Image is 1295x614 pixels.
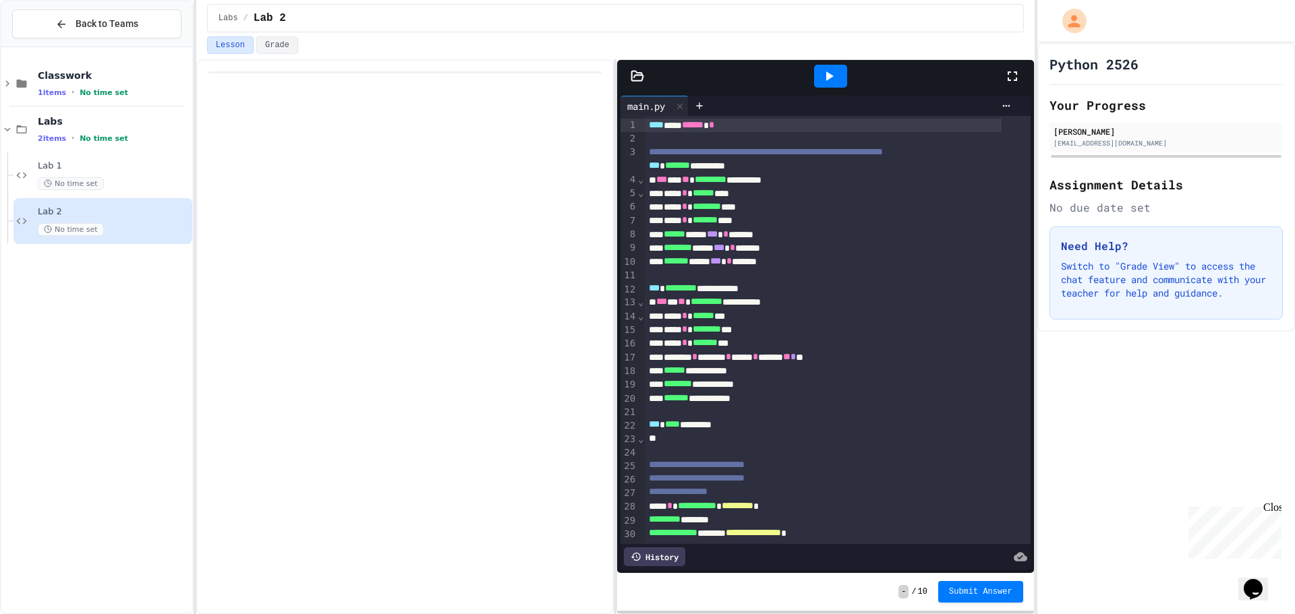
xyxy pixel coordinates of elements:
[207,36,254,54] button: Lesson
[621,99,672,113] div: main.py
[1049,96,1283,115] h2: Your Progress
[38,206,190,218] span: Lab 2
[80,134,128,143] span: No time set
[5,5,93,86] div: Chat with us now!Close
[637,174,644,185] span: Fold line
[1061,238,1271,254] h3: Need Help?
[621,514,637,528] div: 29
[621,419,637,433] div: 22
[621,324,637,337] div: 15
[256,36,298,54] button: Grade
[621,228,637,241] div: 8
[38,69,190,82] span: Classwork
[12,9,181,38] button: Back to Teams
[938,581,1023,603] button: Submit Answer
[621,269,637,282] div: 11
[621,378,637,392] div: 19
[1054,125,1279,137] div: [PERSON_NAME]
[621,119,637,132] div: 1
[621,310,637,324] div: 14
[621,351,637,365] div: 17
[637,187,644,198] span: Fold line
[621,500,637,514] div: 28
[637,433,644,444] span: Fold line
[621,392,637,406] div: 20
[1048,5,1090,36] div: My Account
[621,283,637,297] div: 12
[621,132,637,146] div: 2
[621,214,637,228] div: 7
[621,528,637,541] div: 30
[918,586,927,597] span: 10
[621,296,637,309] div: 13
[621,173,637,187] div: 4
[71,133,74,144] span: •
[1238,560,1282,601] iframe: chat widget
[621,187,637,200] div: 5
[38,134,66,143] span: 2 items
[621,541,637,555] div: 31
[38,160,190,172] span: Lab 1
[621,433,637,446] div: 23
[621,473,637,487] div: 26
[1183,501,1282,559] iframe: chat widget
[80,88,128,97] span: No time set
[911,586,916,597] span: /
[621,460,637,473] div: 25
[637,297,644,307] span: Fold line
[219,13,238,24] span: Labs
[949,586,1012,597] span: Submit Answer
[254,10,286,26] span: Lab 2
[637,311,644,321] span: Fold line
[38,223,104,236] span: No time set
[621,337,637,350] div: 16
[624,547,685,566] div: History
[1054,138,1279,148] div: [EMAIL_ADDRESS][DOMAIN_NAME]
[1049,55,1139,73] h1: Python 2526
[38,177,104,190] span: No time set
[621,365,637,378] div: 18
[621,96,689,116] div: main.py
[1049,175,1283,194] h2: Assignment Details
[621,446,637,460] div: 24
[621,487,637,500] div: 27
[71,87,74,98] span: •
[621,200,637,214] div: 6
[621,241,637,255] div: 9
[898,585,909,598] span: -
[38,115,190,127] span: Labs
[621,406,637,419] div: 21
[76,17,138,31] span: Back to Teams
[1049,199,1283,216] div: No due date set
[621,146,637,173] div: 3
[621,255,637,269] div: 10
[38,88,66,97] span: 1 items
[1061,259,1271,300] p: Switch to "Grade View" to access the chat feature and communicate with your teacher for help and ...
[243,13,248,24] span: /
